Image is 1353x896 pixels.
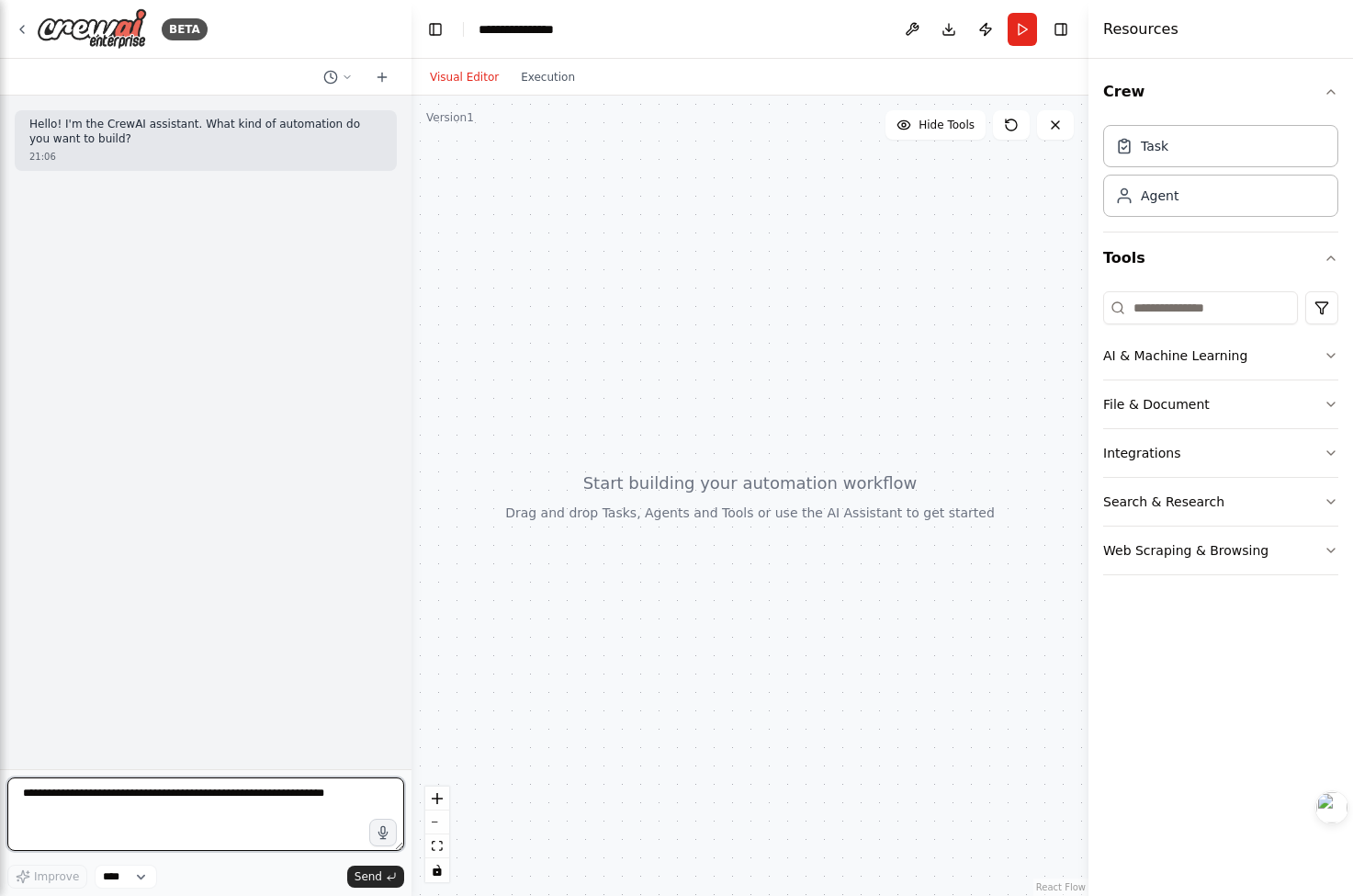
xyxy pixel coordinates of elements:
[369,819,397,846] button: Click to speak your automation idea
[1103,66,1338,118] button: Crew
[1103,332,1338,380] button: AI & Machine Learning
[1103,118,1338,232] div: Crew
[1103,429,1338,477] button: Integrations
[355,869,382,884] span: Send
[510,66,586,88] button: Execution
[425,811,449,834] button: zoom out
[347,866,404,888] button: Send
[1141,187,1178,205] div: Agent
[1103,380,1338,428] button: File & Document
[425,858,449,882] button: toggle interactivity
[1103,284,1338,590] div: Tools
[1103,527,1338,574] button: Web Scraping & Browsing
[1103,233,1338,284] button: Tools
[34,869,79,884] span: Improve
[425,787,449,811] button: zoom in
[7,865,87,889] button: Improve
[425,834,449,858] button: fit view
[1036,882,1086,892] a: React Flow attribution
[1141,137,1168,155] div: Task
[1048,17,1074,42] button: Hide right sidebar
[29,118,382,146] p: Hello! I'm the CrewAI assistant. What kind of automation do you want to build?
[37,8,147,50] img: Logo
[419,66,510,88] button: Visual Editor
[885,110,986,140] button: Hide Tools
[919,118,975,132] span: Hide Tools
[316,66,360,88] button: Switch to previous chat
[425,787,449,882] div: React Flow controls
[162,18,208,40] div: BETA
[1103,18,1178,40] h4: Resources
[29,150,382,164] div: 21:06
[479,20,573,39] nav: breadcrumb
[423,17,448,42] button: Hide left sidebar
[367,66,397,88] button: Start a new chat
[426,110,474,125] div: Version 1
[1103,478,1338,526] button: Search & Research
